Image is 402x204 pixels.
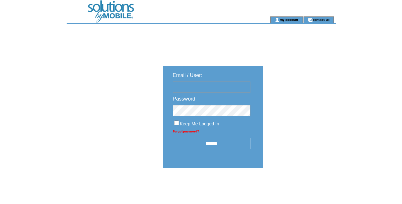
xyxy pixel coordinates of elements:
[173,73,202,78] span: Email / User:
[308,17,313,23] img: contact_us_icon.gif
[173,130,199,133] a: Forgot password?
[275,17,280,23] img: account_icon.gif
[173,96,197,102] span: Password:
[180,121,219,126] span: Keep Me Logged In
[280,17,298,22] a: my account
[313,17,330,22] a: contact us
[282,184,314,192] img: transparent.png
